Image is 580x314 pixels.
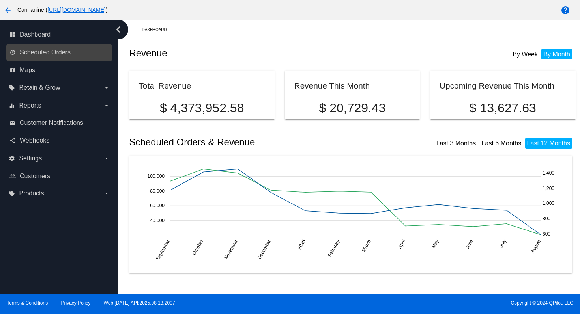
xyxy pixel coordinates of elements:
text: December [256,238,272,260]
i: settings [9,155,15,162]
h2: Total Revenue [138,81,191,90]
text: September [155,238,171,261]
h2: Revenue This Month [294,81,370,90]
text: 80,000 [150,188,165,193]
text: 800 [543,216,550,221]
p: $ 20,729.43 [294,101,411,115]
i: update [9,49,16,56]
i: arrow_drop_down [103,190,110,197]
text: 60,000 [150,203,165,208]
text: 1,200 [543,185,554,191]
a: Last 6 Months [482,140,522,147]
h2: Upcoming Revenue This Month [440,81,554,90]
p: $ 13,627.63 [440,101,566,115]
text: April [397,238,407,249]
span: Webhooks [20,137,49,144]
h2: Scheduled Orders [129,294,352,305]
i: arrow_drop_down [103,155,110,162]
i: arrow_drop_down [103,102,110,109]
span: Products [19,190,44,197]
mat-icon: help [561,6,570,15]
a: update Scheduled Orders [9,46,110,59]
span: Dashboard [20,31,51,38]
text: 100,000 [148,173,165,179]
span: Customer Notifications [20,119,83,126]
span: Maps [20,67,35,74]
i: people_outline [9,173,16,179]
text: 40,000 [150,217,165,223]
a: Dashboard [142,24,174,36]
li: By Week [511,49,540,59]
a: [URL][DOMAIN_NAME] [47,7,106,13]
a: Last 12 Months [527,140,570,147]
h2: Scheduled Orders & Revenue [129,137,352,148]
span: Cannanine ( ) [17,7,108,13]
span: Customers [20,173,50,180]
text: July [499,238,508,248]
i: email [9,120,16,126]
text: November [223,238,239,260]
a: email Customer Notifications [9,117,110,129]
text: 1,000 [543,201,554,206]
span: Copyright © 2024 QPilot, LLC [297,300,573,306]
i: share [9,137,16,144]
text: May [431,238,440,249]
h2: Revenue [129,48,352,59]
p: $ 4,373,952.58 [138,101,265,115]
mat-icon: arrow_back [3,6,13,15]
span: Retain & Grow [19,84,60,91]
a: share Webhooks [9,134,110,147]
span: Scheduled Orders [20,49,71,56]
a: Privacy Policy [61,300,91,306]
a: Last 3 Months [436,140,476,147]
a: Terms & Conditions [7,300,48,306]
a: dashboard Dashboard [9,28,110,41]
i: dashboard [9,32,16,38]
text: February [327,238,341,258]
text: March [361,238,372,253]
i: arrow_drop_down [103,85,110,91]
i: chevron_left [112,23,125,36]
text: October [191,238,204,256]
li: By Month [541,49,572,59]
a: people_outline Customers [9,170,110,182]
i: map [9,67,16,73]
a: Web:[DATE] API:2025.08.13.2007 [104,300,175,306]
i: local_offer [9,190,15,197]
text: June [464,238,474,250]
i: local_offer [9,85,15,91]
i: equalizer [9,102,15,109]
text: 2025 [297,238,307,250]
text: 1,400 [543,170,554,176]
a: map Maps [9,64,110,76]
text: 600 [543,231,550,236]
span: Reports [19,102,41,109]
span: Settings [19,155,42,162]
text: August [530,238,542,254]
